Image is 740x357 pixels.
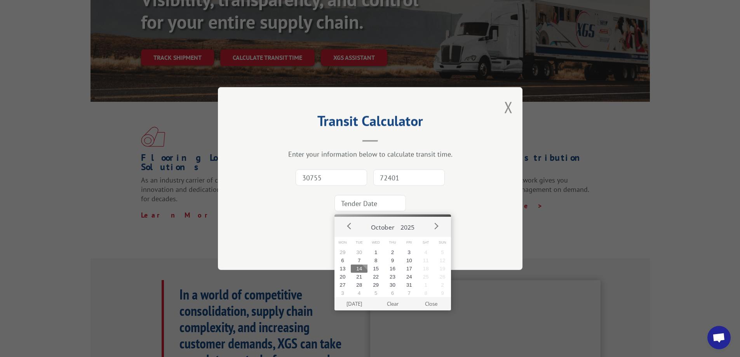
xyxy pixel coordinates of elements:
button: 1 [418,281,434,289]
span: Thu [384,237,401,248]
button: 30 [384,281,401,289]
input: Tender Date [334,195,406,211]
button: 19 [434,265,451,273]
button: 7 [401,289,418,297]
button: 26 [434,273,451,281]
button: 12 [434,256,451,265]
button: 28 [351,281,367,289]
div: Enter your information below to calculate transit time. [257,150,484,158]
button: 21 [351,273,367,281]
span: Wed [367,237,384,248]
div: Open chat [707,326,731,349]
button: 29 [367,281,384,289]
button: 6 [334,256,351,265]
button: Clear [373,297,412,310]
button: 2 [434,281,451,289]
button: 9 [384,256,401,265]
button: 5 [434,248,451,256]
button: 16 [384,265,401,273]
button: 5 [367,289,384,297]
button: 2025 [397,217,418,235]
span: Tue [351,237,367,248]
button: 18 [418,265,434,273]
span: Mon [334,237,351,248]
button: 10 [401,256,418,265]
button: 2 [384,248,401,256]
input: Dest. Zip [373,169,445,186]
button: October [368,217,397,235]
button: 8 [367,256,384,265]
button: [DATE] [335,297,373,310]
button: 27 [334,281,351,289]
button: Close modal [504,97,513,117]
input: Origin Zip [296,169,367,186]
button: Close [412,297,450,310]
span: Fri [401,237,418,248]
button: Prev [344,220,355,232]
button: 4 [351,289,367,297]
button: 23 [384,273,401,281]
button: 14 [351,265,367,273]
button: 29 [334,248,351,256]
button: 9 [434,289,451,297]
button: 3 [334,289,351,297]
button: 30 [351,248,367,256]
button: 24 [401,273,418,281]
span: Sat [418,237,434,248]
button: 11 [418,256,434,265]
button: 4 [418,248,434,256]
button: 3 [401,248,418,256]
h2: Transit Calculator [257,115,484,130]
button: 6 [384,289,401,297]
button: 25 [418,273,434,281]
button: 22 [367,273,384,281]
button: 17 [401,265,418,273]
button: 13 [334,265,351,273]
button: 8 [418,289,434,297]
button: 1 [367,248,384,256]
button: 7 [351,256,367,265]
button: 20 [334,273,351,281]
button: 31 [401,281,418,289]
span: Sun [434,237,451,248]
button: Next [430,220,442,232]
button: 15 [367,265,384,273]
